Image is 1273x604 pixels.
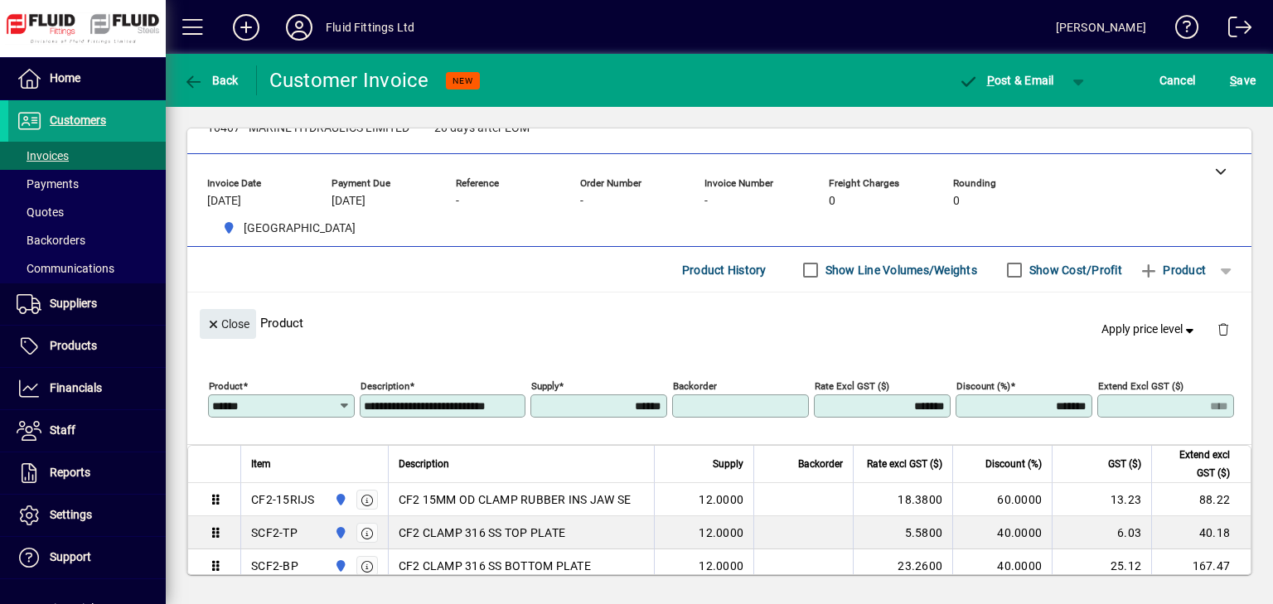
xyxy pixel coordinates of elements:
span: Apply price level [1101,321,1198,338]
mat-label: Supply [531,380,559,392]
a: Staff [8,410,166,452]
span: Suppliers [50,297,97,310]
span: 20 days after EOM [434,122,530,135]
span: 12.0000 [699,558,743,574]
div: 18.3800 [864,491,942,508]
td: 40.0000 [952,549,1052,582]
span: Supply [713,455,743,473]
span: Settings [50,508,92,521]
span: - [456,195,459,208]
app-page-header-button: Close [196,316,260,331]
app-page-header-button: Delete [1203,321,1243,336]
div: 23.2600 [864,558,942,574]
button: Add [220,12,273,42]
span: - [704,195,708,208]
span: Product [1139,257,1206,283]
span: P [987,74,995,87]
td: 88.22 [1151,483,1251,516]
div: Fluid Fittings Ltd [326,14,414,41]
span: - [580,195,583,208]
button: Back [179,65,243,95]
span: Invoices [17,149,69,162]
a: Knowledge Base [1163,3,1199,57]
span: 12.0000 [699,524,743,541]
td: 6.03 [1052,516,1151,549]
div: CF2-15RIJS [251,491,315,508]
span: AUCKLAND [330,490,349,509]
span: Communications [17,262,114,275]
a: Financials [8,368,166,409]
button: Post & Email [950,65,1062,95]
span: Quotes [17,205,64,219]
button: Product [1130,255,1214,285]
span: Description [399,455,449,473]
mat-label: Discount (%) [956,380,1010,392]
span: Products [50,339,97,352]
span: Financials [50,381,102,394]
span: [DATE] [332,195,365,208]
span: Close [206,311,249,338]
span: - [559,122,562,135]
mat-label: Product [209,380,243,392]
span: Rate excl GST ($) [867,455,942,473]
td: 167.47 [1151,549,1251,582]
span: Discount (%) [985,455,1042,473]
a: Home [8,58,166,99]
td: 25.12 [1052,549,1151,582]
span: Customers [50,114,106,127]
td: 13.23 [1052,483,1151,516]
span: ave [1230,67,1256,94]
span: Back [183,74,239,87]
mat-label: Backorder [673,380,717,392]
span: Cancel [1159,67,1196,94]
span: ost & Email [958,74,1054,87]
span: CF2 CLAMP 316 SS TOP PLATE [399,524,566,541]
span: Support [50,550,91,563]
span: Backorders [17,234,85,247]
span: Home [50,71,80,85]
a: Products [8,326,166,367]
div: 5.5800 [864,524,942,541]
a: Invoices [8,142,166,170]
a: Settings [8,495,166,536]
a: Reports [8,452,166,494]
span: AUCKLAND [330,524,349,542]
span: Product History [682,257,767,283]
div: Product [187,292,1251,353]
span: 10407 - MARINE HYDRAULICS LIMITED [207,122,409,135]
button: Delete [1203,309,1243,349]
span: AUCKLAND [215,218,362,239]
a: Quotes [8,198,166,226]
td: 60.0000 [952,483,1052,516]
a: Payments [8,170,166,198]
span: CF2 CLAMP 316 SS BOTTOM PLATE [399,558,591,574]
span: Backorder [798,455,843,473]
div: Customer Invoice [269,67,429,94]
a: Suppliers [8,283,166,325]
a: Backorders [8,226,166,254]
button: Save [1226,65,1260,95]
button: Product History [675,255,773,285]
label: Show Cost/Profit [1026,262,1122,278]
button: Close [200,309,256,339]
mat-label: Extend excl GST ($) [1098,380,1183,392]
span: [GEOGRAPHIC_DATA] [244,220,356,237]
mat-label: Description [361,380,409,392]
span: 0 [953,195,960,208]
span: [DATE] [207,195,241,208]
span: NEW [453,75,473,86]
a: Communications [8,254,166,283]
a: Logout [1216,3,1252,57]
span: 0 [829,195,835,208]
span: Extend excl GST ($) [1162,446,1230,482]
span: S [1230,74,1237,87]
label: Show Line Volumes/Weights [822,262,977,278]
app-page-header-button: Back [166,65,257,95]
button: Apply price level [1095,315,1204,345]
span: Item [251,455,271,473]
span: Payments [17,177,79,191]
td: 40.18 [1151,516,1251,549]
div: [PERSON_NAME] [1056,14,1146,41]
div: SCF2-TP [251,524,298,541]
span: Reports [50,466,90,479]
